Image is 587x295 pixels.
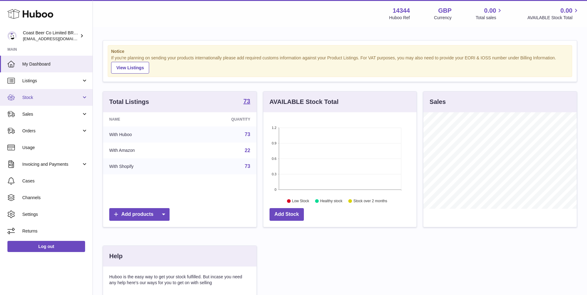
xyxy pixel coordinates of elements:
span: Channels [22,195,88,201]
a: Add Stock [270,208,304,221]
th: Name [103,112,187,126]
text: 0.6 [272,157,276,160]
span: My Dashboard [22,61,88,67]
td: With Amazon [103,143,187,159]
span: Listings [22,78,81,84]
span: Returns [22,228,88,234]
span: Total sales [476,15,503,21]
a: 22 [245,148,250,153]
span: 0.00 [560,6,572,15]
div: Huboo Ref [389,15,410,21]
span: Orders [22,128,81,134]
span: 0.00 [484,6,496,15]
span: Sales [22,111,81,117]
h3: Sales [429,98,446,106]
a: View Listings [111,62,149,74]
th: Quantity [187,112,256,126]
div: Currency [434,15,452,21]
text: 0.3 [272,172,276,176]
text: Stock over 2 months [353,199,387,203]
span: [EMAIL_ADDRESS][DOMAIN_NAME] [23,36,91,41]
a: 0.00 AVAILABLE Stock Total [527,6,580,21]
div: Coast Beer Co Limited BRULO [23,30,79,42]
strong: 73 [243,98,250,104]
p: Huboo is the easy way to get your stock fulfilled. But incase you need any help here's our ways f... [109,274,250,286]
h3: AVAILABLE Stock Total [270,98,339,106]
a: 0.00 Total sales [476,6,503,21]
div: If you're planning on sending your products internationally please add required customs informati... [111,55,569,74]
a: Log out [7,241,85,252]
img: internalAdmin-14344@internal.huboo.com [7,31,17,41]
td: With Huboo [103,126,187,143]
h3: Total Listings [109,98,149,106]
a: Add products [109,208,170,221]
text: Low Stock [292,199,309,203]
strong: GBP [438,6,451,15]
text: 0.9 [272,141,276,145]
a: 73 [245,164,250,169]
a: 73 [243,98,250,105]
span: AVAILABLE Stock Total [527,15,580,21]
span: Cases [22,178,88,184]
span: Invoicing and Payments [22,161,81,167]
text: 1.2 [272,126,276,130]
text: 0 [274,188,276,191]
strong: Notice [111,49,569,54]
span: Stock [22,95,81,100]
strong: 14344 [393,6,410,15]
td: With Shopify [103,158,187,174]
a: 73 [245,132,250,137]
text: Healthy stock [320,199,343,203]
span: Settings [22,212,88,217]
span: Usage [22,145,88,151]
h3: Help [109,252,123,260]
